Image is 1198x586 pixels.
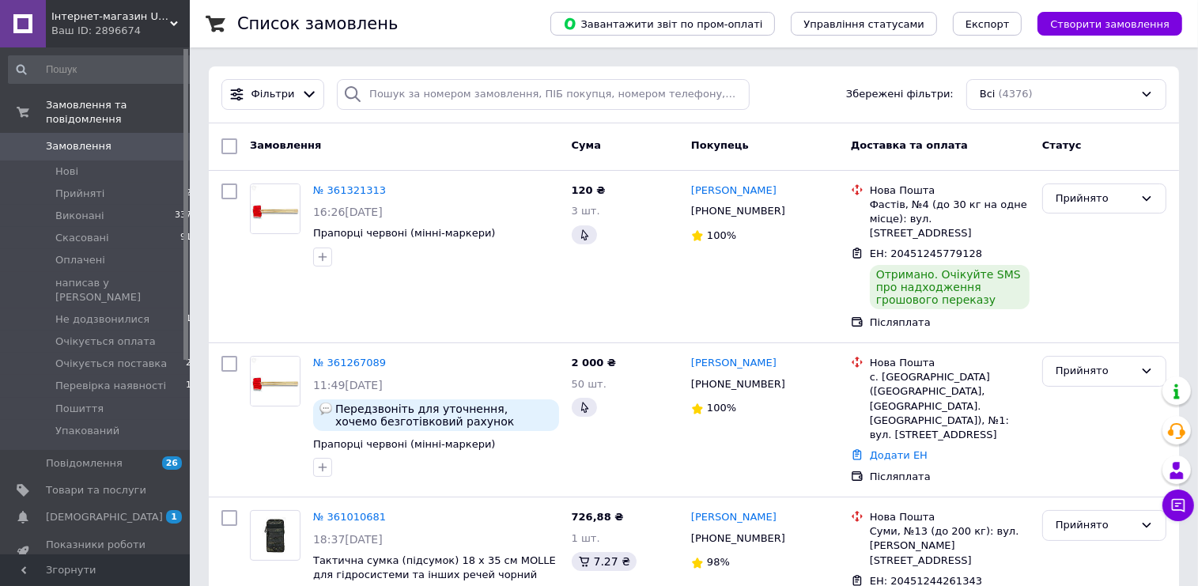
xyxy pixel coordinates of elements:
span: Пошиття [55,402,104,416]
span: ЕН: 20451245779128 [870,248,982,259]
a: [PERSON_NAME] [691,356,777,371]
a: Додати ЕН [870,449,928,461]
span: Завантажити звіт по пром-оплаті [563,17,762,31]
span: Cума [572,139,601,151]
a: Фото товару [250,183,300,234]
span: Скасовані [55,231,109,245]
span: написав у [PERSON_NAME] [55,276,191,304]
img: Фото товару [251,357,300,406]
div: Післяплата [870,316,1030,330]
span: Очікується поставка [55,357,167,371]
span: 2 000 ₴ [572,357,616,369]
div: с. [GEOGRAPHIC_DATA] ([GEOGRAPHIC_DATA], [GEOGRAPHIC_DATA]. [GEOGRAPHIC_DATA]), №1: вул. [STREET_... [870,370,1030,442]
a: № 361267089 [313,357,386,369]
span: Замовлення та повідомлення [46,98,190,127]
span: 120 ₴ [572,184,606,196]
span: 1 шт. [572,532,600,544]
div: Нова Пошта [870,510,1030,524]
span: 16:26[DATE] [313,206,383,218]
span: Передзвоніть для уточнення, хочемо безготівковий рахунок [335,403,553,428]
span: 50 шт. [572,378,607,390]
span: Покупець [691,139,749,151]
span: Замовлення [46,139,111,153]
a: [PERSON_NAME] [691,510,777,525]
span: Доставка та оплата [851,139,968,151]
a: Створити замовлення [1022,17,1182,29]
span: Інтернет-магазин Urbex [51,9,170,24]
div: Прийнято [1056,517,1134,534]
span: Нові [55,164,78,179]
span: (4376) [999,88,1033,100]
a: Фото товару [250,510,300,561]
div: Ваш ID: 2896674 [51,24,190,38]
span: Прийняті [55,187,104,201]
img: :speech_balloon: [319,403,332,415]
span: [PHONE_NUMBER] [691,378,785,390]
div: Післяплата [870,470,1030,484]
span: Фільтри [251,87,295,102]
input: Пошук за номером замовлення, ПІБ покупця, номером телефону, Email, номером накладної [337,79,750,110]
span: [PHONE_NUMBER] [691,205,785,217]
button: Чат з покупцем [1162,490,1194,521]
div: Нова Пошта [870,183,1030,198]
button: Управління статусами [791,12,937,36]
span: Очікується оплата [55,335,156,349]
div: Прийнято [1056,363,1134,380]
span: 726,88 ₴ [572,511,624,523]
button: Створити замовлення [1037,12,1182,36]
span: Управління статусами [803,18,924,30]
div: Прийнято [1056,191,1134,207]
span: Замовлення [250,139,321,151]
span: 100% [707,402,736,414]
span: Товари та послуги [46,483,146,497]
span: 3 шт. [572,205,600,217]
a: [PERSON_NAME] [691,183,777,198]
span: Перевірка наявності [55,379,166,393]
div: Фастів, №4 (до 30 кг на одне місце): вул. [STREET_ADDRESS] [870,198,1030,241]
span: Статус [1042,139,1082,151]
span: Збережені фільтри: [846,87,954,102]
span: Повідомлення [46,456,123,471]
span: Оплачені [55,253,105,267]
span: 1 [166,510,182,524]
div: Суми, №13 (до 200 кг): вул. [PERSON_NAME][STREET_ADDRESS] [870,524,1030,568]
div: Отримано. Очікуйте SMS про надходження грошового переказу [870,265,1030,309]
div: 7.27 ₴ [572,552,637,571]
span: Не додзвонилися [55,312,149,327]
span: Виконані [55,209,104,223]
a: Прапорці червоні (мінні-маркери) [313,227,496,239]
span: 98% [707,556,730,568]
span: Всі [980,87,996,102]
a: Фото товару [250,356,300,406]
a: № 361010681 [313,511,386,523]
span: Експорт [966,18,1010,30]
button: Експорт [953,12,1022,36]
span: 26 [162,456,182,470]
span: 18:37[DATE] [313,533,383,546]
input: Пошук [8,55,198,84]
a: № 361321313 [313,184,386,196]
img: Фото товару [251,184,300,233]
span: 100% [707,229,736,241]
span: Показники роботи компанії [46,538,146,566]
button: Завантажити звіт по пром-оплаті [550,12,775,36]
span: [DEMOGRAPHIC_DATA] [46,510,163,524]
span: 11:49[DATE] [313,379,383,391]
h1: Список замовлень [237,14,398,33]
a: Прапорці червоні (мінні-маркери) [313,438,496,450]
span: Створити замовлення [1050,18,1170,30]
img: Фото товару [251,517,300,554]
div: Нова Пошта [870,356,1030,370]
span: Упакований [55,424,119,438]
span: 3376 [175,209,197,223]
span: 910 [180,231,197,245]
span: [PHONE_NUMBER] [691,532,785,544]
